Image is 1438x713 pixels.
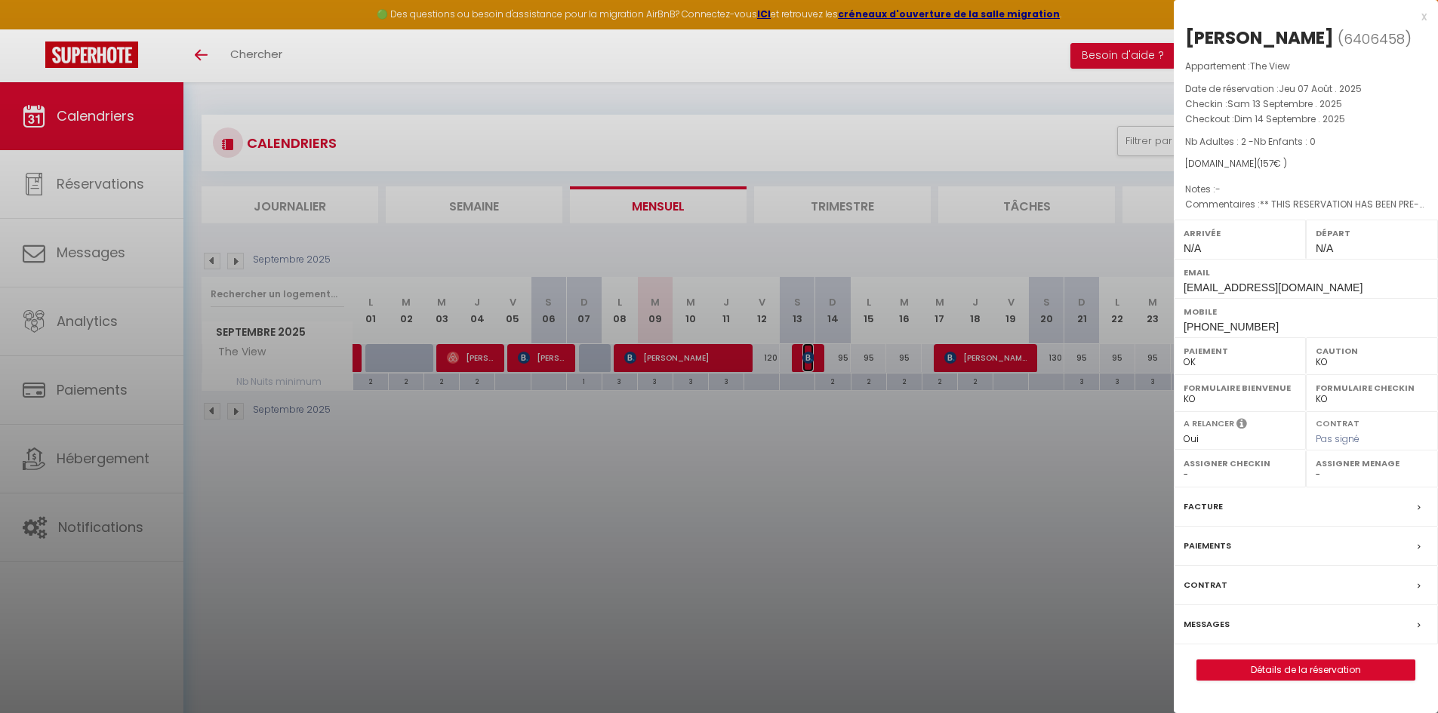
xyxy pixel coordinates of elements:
[1254,135,1316,148] span: Nb Enfants : 0
[1174,8,1427,26] div: x
[1185,97,1427,112] p: Checkin :
[1316,432,1359,445] span: Pas signé
[1316,343,1428,358] label: Caution
[1257,157,1287,170] span: ( € )
[1197,660,1415,680] a: Détails de la réservation
[1184,380,1296,395] label: Formulaire Bienvenue
[1184,616,1230,632] label: Messages
[1196,659,1415,681] button: Détails de la réservation
[1279,82,1362,95] span: Jeu 07 Août . 2025
[1185,157,1427,171] div: [DOMAIN_NAME]
[1184,417,1234,430] label: A relancer
[1215,183,1221,195] span: -
[1184,538,1231,554] label: Paiements
[1338,28,1412,49] span: ( )
[1184,343,1296,358] label: Paiement
[1185,26,1334,50] div: [PERSON_NAME]
[1316,226,1428,241] label: Départ
[1184,499,1223,515] label: Facture
[1184,456,1296,471] label: Assigner Checkin
[1184,577,1227,593] label: Contrat
[1316,456,1428,471] label: Assigner Menage
[12,6,57,51] button: Ouvrir le widget de chat LiveChat
[1185,59,1427,74] p: Appartement :
[1261,157,1273,170] span: 157
[1227,97,1342,110] span: Sam 13 Septembre . 2025
[1234,112,1345,125] span: Dim 14 Septembre . 2025
[1236,417,1247,434] i: Sélectionner OUI si vous souhaiter envoyer les séquences de messages post-checkout
[1316,380,1428,395] label: Formulaire Checkin
[1184,242,1201,254] span: N/A
[1184,265,1428,280] label: Email
[1184,281,1363,293] span: [EMAIL_ADDRESS][DOMAIN_NAME]
[1184,321,1279,333] span: [PHONE_NUMBER]
[1185,112,1427,127] p: Checkout :
[1185,197,1427,212] p: Commentaires :
[1185,182,1427,197] p: Notes :
[1316,242,1333,254] span: N/A
[1185,81,1427,97] p: Date de réservation :
[1185,135,1316,148] span: Nb Adultes : 2 -
[1316,417,1359,427] label: Contrat
[1344,29,1405,48] span: 6406458
[1184,304,1428,319] label: Mobile
[1250,60,1290,72] span: The View
[1184,226,1296,241] label: Arrivée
